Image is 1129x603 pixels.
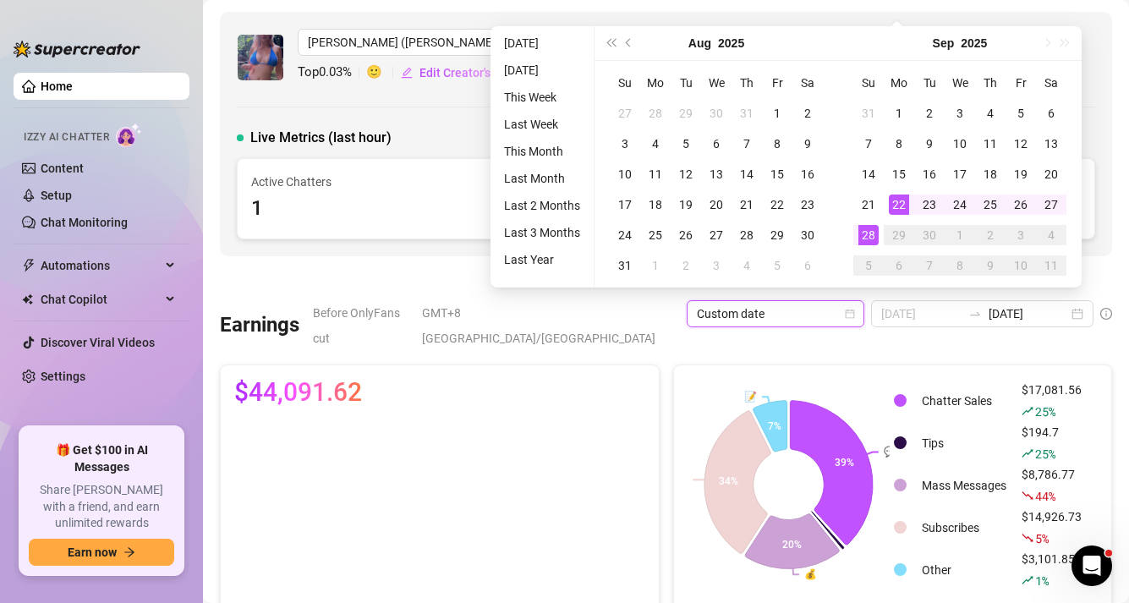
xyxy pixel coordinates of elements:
td: 2025-10-05 [853,250,884,281]
a: Settings [41,370,85,383]
td: 2025-09-06 [792,250,823,281]
td: 2025-09-06 [1036,98,1066,129]
td: 2025-10-07 [914,250,945,281]
td: 2025-09-07 [853,129,884,159]
span: Edit Creator's Bio [419,66,511,79]
img: Jaylie [238,35,283,80]
div: $17,081.56 [1022,381,1082,421]
div: 31 [858,103,879,123]
div: 3 [615,134,635,154]
div: 5 [767,255,787,276]
button: Choose a year [718,26,744,60]
text: 📝 [743,390,756,403]
th: Su [610,68,640,98]
div: 20 [1041,164,1061,184]
button: Earn nowarrow-right [29,539,174,566]
h3: Earnings [220,312,299,339]
div: 29 [676,103,696,123]
div: 1 [950,225,970,245]
div: 30 [919,225,940,245]
input: Start date [881,304,961,323]
td: 2025-09-13 [1036,129,1066,159]
td: 2025-08-09 [792,129,823,159]
div: 27 [615,103,635,123]
td: 2025-09-15 [884,159,914,189]
td: 2025-08-13 [701,159,732,189]
li: Last 2 Months [497,195,587,216]
span: 1 % [1035,573,1048,589]
td: 2025-09-03 [945,98,975,129]
div: 21 [737,195,757,215]
div: 29 [889,225,909,245]
span: Top 0.03 % [298,63,366,83]
th: Mo [640,68,671,98]
td: 2025-09-10 [945,129,975,159]
td: 2025-09-01 [640,250,671,281]
td: 2025-08-29 [762,220,792,250]
td: 2025-09-21 [853,189,884,220]
td: 2025-08-22 [762,189,792,220]
div: 5 [1011,103,1031,123]
td: 2025-09-14 [853,159,884,189]
td: 2025-09-19 [1006,159,1036,189]
img: Chat Copilot [22,293,33,305]
div: 9 [980,255,1000,276]
td: 2025-08-02 [792,98,823,129]
td: 2025-08-07 [732,129,762,159]
span: Before OnlyFans cut [313,300,412,351]
div: 13 [1041,134,1061,154]
text: 💰 [804,567,817,580]
th: Fr [762,68,792,98]
td: 2025-07-29 [671,98,701,129]
span: Live Metrics (last hour) [250,128,392,148]
span: 44 % [1035,488,1055,504]
div: 6 [1041,103,1061,123]
td: 2025-09-05 [762,250,792,281]
span: swap-right [968,307,982,321]
button: Choose a month [688,26,711,60]
div: 22 [889,195,909,215]
div: 9 [797,134,818,154]
td: 2025-10-04 [1036,220,1066,250]
iframe: Intercom live chat [1071,545,1112,586]
div: 9 [919,134,940,154]
span: GMT+8 [GEOGRAPHIC_DATA]/[GEOGRAPHIC_DATA] [422,300,677,351]
span: fall [1022,532,1033,544]
div: $14,926.73 [1022,507,1082,548]
td: 2025-09-26 [1006,189,1036,220]
div: 16 [797,164,818,184]
button: Choose a year [961,26,987,60]
div: 1 [251,193,500,225]
td: 2025-09-04 [975,98,1006,129]
th: Sa [1036,68,1066,98]
div: 6 [797,255,818,276]
th: Tu [914,68,945,98]
div: 10 [950,134,970,154]
td: 2025-09-30 [914,220,945,250]
div: 21 [858,195,879,215]
div: 24 [615,225,635,245]
div: 30 [797,225,818,245]
li: This Month [497,141,587,162]
span: rise [1022,447,1033,459]
td: Other [915,550,1013,590]
td: 2025-08-20 [701,189,732,220]
span: Active Chatters [251,173,500,191]
div: 13 [706,164,726,184]
td: 2025-07-28 [640,98,671,129]
td: 2025-09-02 [914,98,945,129]
div: 14 [737,164,757,184]
th: Fr [1006,68,1036,98]
div: $3,101.85 [1022,550,1082,590]
td: 2025-10-08 [945,250,975,281]
div: 3 [1011,225,1031,245]
td: Tips [915,423,1013,463]
td: 2025-08-03 [610,129,640,159]
td: 2025-09-05 [1006,98,1036,129]
td: 2025-07-30 [701,98,732,129]
div: 29 [767,225,787,245]
td: 2025-08-21 [732,189,762,220]
td: 2025-08-25 [640,220,671,250]
td: 2025-08-05 [671,129,701,159]
span: info-circle [1100,308,1112,320]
